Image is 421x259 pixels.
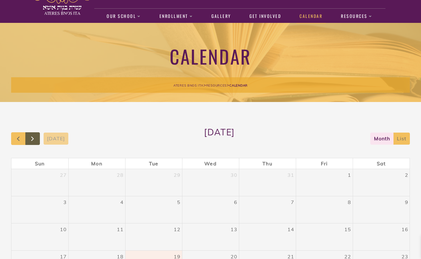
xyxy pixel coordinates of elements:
a: Tuesday [148,158,159,169]
a: Enrollment [156,9,196,23]
td: August 15, 2025 [296,223,353,250]
td: July 27, 2025 [11,169,68,196]
button: month [370,133,393,145]
h1: Calendar [11,45,410,68]
a: August 14, 2025 [286,223,296,235]
td: August 13, 2025 [182,223,239,250]
a: July 29, 2025 [172,169,182,181]
button: list [393,133,410,145]
a: Sunday [34,158,46,169]
a: Calendar [296,9,326,23]
td: July 29, 2025 [125,169,182,196]
a: August 10, 2025 [59,223,68,235]
a: Resources [206,82,227,88]
td: August 1, 2025 [296,169,353,196]
a: August 13, 2025 [229,223,239,235]
td: July 30, 2025 [182,169,239,196]
a: Resources [338,9,376,23]
a: August 2, 2025 [404,169,410,181]
a: August 11, 2025 [116,223,125,235]
a: Ateres Bnos Ita [173,82,203,88]
a: August 4, 2025 [119,196,125,208]
td: August 7, 2025 [239,196,296,223]
a: Get Involved [246,9,284,23]
button: Previous month [11,132,26,145]
a: August 1, 2025 [347,169,352,181]
a: August 16, 2025 [400,223,410,235]
td: August 4, 2025 [68,196,125,223]
a: Our School [104,9,144,23]
a: Saturday [376,158,387,169]
button: [DATE] [44,133,69,145]
a: July 30, 2025 [229,169,239,181]
a: July 31, 2025 [286,169,296,181]
td: August 2, 2025 [353,169,410,196]
span: Ateres Bnos Ita [173,83,203,87]
td: August 3, 2025 [11,196,68,223]
td: August 5, 2025 [125,196,182,223]
a: August 5, 2025 [176,196,182,208]
a: August 8, 2025 [347,196,352,208]
td: July 28, 2025 [68,169,125,196]
div: > > [11,77,410,93]
td: August 14, 2025 [239,223,296,250]
span: Calendar [229,83,248,87]
td: August 10, 2025 [11,223,68,250]
a: Thursday [261,158,273,169]
a: Wednesday [203,158,218,169]
td: August 9, 2025 [353,196,410,223]
td: August 12, 2025 [125,223,182,250]
td: August 16, 2025 [353,223,410,250]
td: August 8, 2025 [296,196,353,223]
a: Monday [90,158,103,169]
a: Gallery [208,9,234,23]
a: August 3, 2025 [62,196,68,208]
td: August 11, 2025 [68,223,125,250]
a: August 7, 2025 [290,196,296,208]
td: July 31, 2025 [239,169,296,196]
h2: [DATE] [204,127,235,150]
a: August 9, 2025 [404,196,410,208]
a: Friday [320,158,329,169]
a: August 6, 2025 [233,196,239,208]
a: July 27, 2025 [59,169,68,181]
td: August 6, 2025 [182,196,239,223]
a: August 15, 2025 [343,223,352,235]
span: Resources [206,83,227,87]
button: Next month [25,132,40,145]
a: August 12, 2025 [172,223,182,235]
a: July 28, 2025 [116,169,125,181]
